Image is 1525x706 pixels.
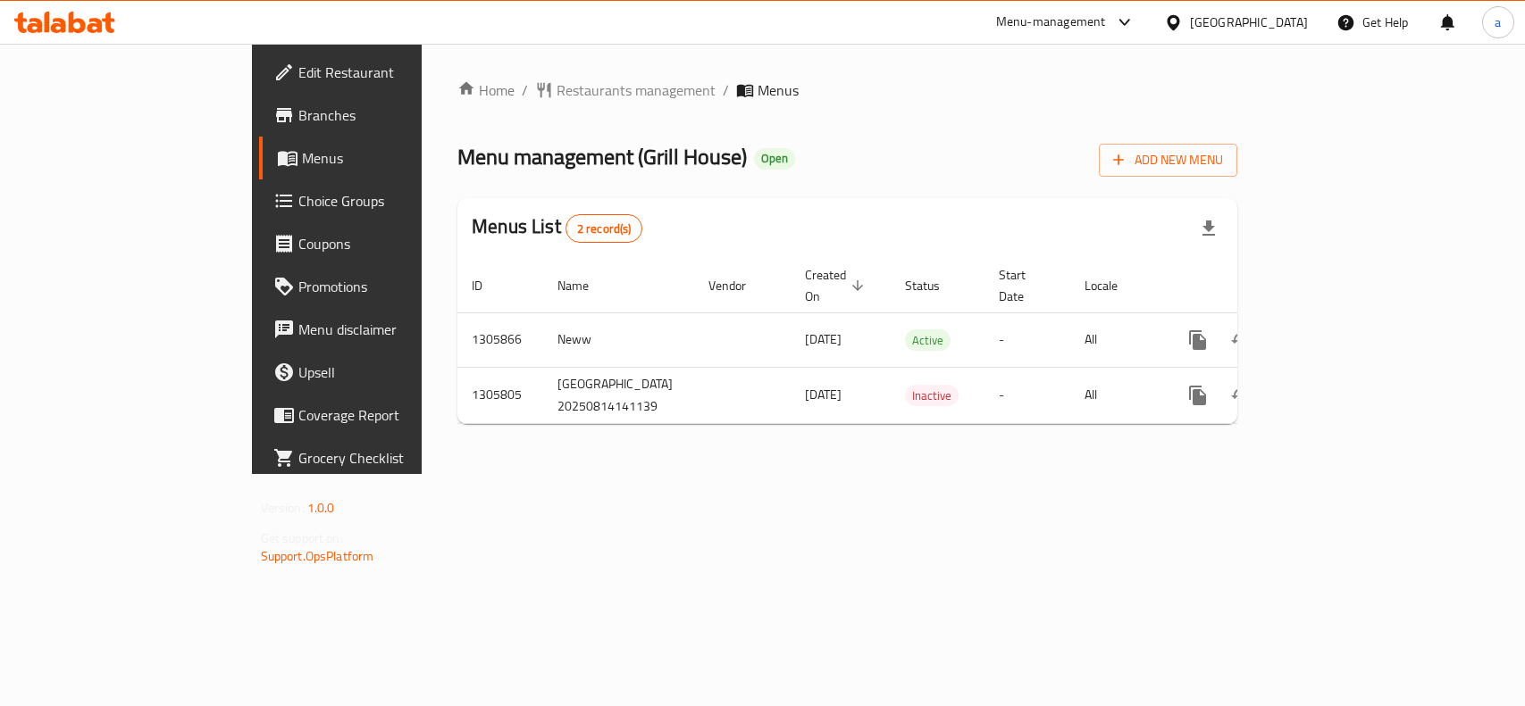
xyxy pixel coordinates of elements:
span: Locale [1085,275,1141,296]
a: Menus [259,137,507,179]
a: Support.OpsPlatform [261,544,374,568]
div: [GEOGRAPHIC_DATA] [1190,12,1308,32]
span: Menu management ( Grill House ) [457,137,747,177]
button: Change Status [1219,374,1262,417]
button: Add New Menu [1099,144,1237,177]
a: Grocery Checklist [259,436,507,479]
span: Start Date [999,264,1049,307]
span: Active [905,330,951,351]
div: Open [754,148,795,170]
span: Vendor [708,275,769,296]
a: Coupons [259,222,507,265]
a: Choice Groups [259,179,507,222]
span: Created On [805,264,869,307]
a: Restaurants management [535,79,716,101]
td: [GEOGRAPHIC_DATA] 20250814141139 [543,367,694,423]
span: Inactive [905,386,959,406]
span: ID [472,275,506,296]
th: Actions [1162,259,1362,313]
span: Menus [302,147,492,169]
span: Choice Groups [298,190,492,212]
span: Get support on: [261,527,343,550]
td: Neww [543,312,694,367]
span: Open [754,151,795,166]
span: Coupons [298,233,492,254]
span: Coverage Report [298,404,492,426]
td: - [985,312,1070,367]
span: Upsell [298,361,492,383]
span: Branches [298,104,492,126]
li: / [723,79,729,101]
li: / [522,79,528,101]
span: Menus [758,79,799,101]
button: more [1177,319,1219,361]
div: Inactive [905,385,959,406]
span: [DATE] [805,328,842,351]
a: Edit Restaurant [259,51,507,94]
button: Change Status [1219,319,1262,361]
span: Edit Restaurant [298,62,492,83]
a: Menu disclaimer [259,308,507,351]
div: Total records count [566,214,643,243]
a: Upsell [259,351,507,394]
span: Grocery Checklist [298,447,492,469]
span: Restaurants management [557,79,716,101]
span: a [1495,12,1501,32]
span: 1.0.0 [307,496,335,519]
div: Export file [1187,207,1230,250]
span: Status [905,275,963,296]
a: Promotions [259,265,507,308]
nav: breadcrumb [457,79,1237,101]
span: Name [557,275,612,296]
span: [DATE] [805,383,842,406]
a: Branches [259,94,507,137]
span: Menu disclaimer [298,319,492,340]
div: Menu-management [996,12,1106,33]
h2: Menus List [472,213,642,243]
td: All [1070,367,1162,423]
table: enhanced table [457,259,1362,424]
span: 2 record(s) [566,220,642,237]
span: Promotions [298,276,492,297]
td: All [1070,312,1162,367]
span: Version: [261,496,305,519]
span: Add New Menu [1113,149,1223,171]
a: Coverage Report [259,394,507,436]
button: more [1177,374,1219,417]
td: - [985,367,1070,423]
